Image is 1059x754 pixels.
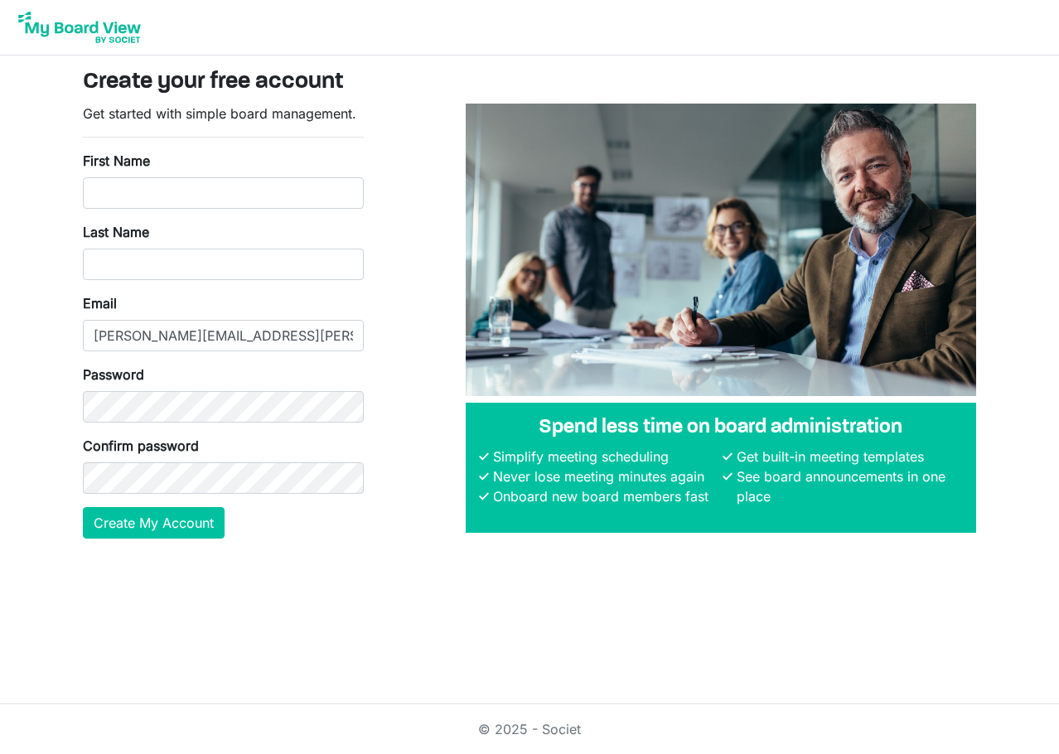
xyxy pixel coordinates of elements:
label: Password [83,365,144,384]
img: A photograph of board members sitting at a table [466,104,976,396]
button: Create My Account [83,507,225,539]
label: Email [83,293,117,313]
span: Get started with simple board management. [83,105,356,122]
li: Simplify meeting scheduling [489,447,719,466]
img: My Board View Logo [13,7,146,48]
h3: Create your free account [83,69,976,97]
li: Get built-in meeting templates [733,447,963,466]
label: First Name [83,151,150,171]
h4: Spend less time on board administration [479,416,963,440]
label: Last Name [83,222,149,242]
label: Confirm password [83,436,199,456]
li: Onboard new board members fast [489,486,719,506]
li: See board announcements in one place [733,466,963,506]
li: Never lose meeting minutes again [489,466,719,486]
a: © 2025 - Societ [478,721,581,737]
